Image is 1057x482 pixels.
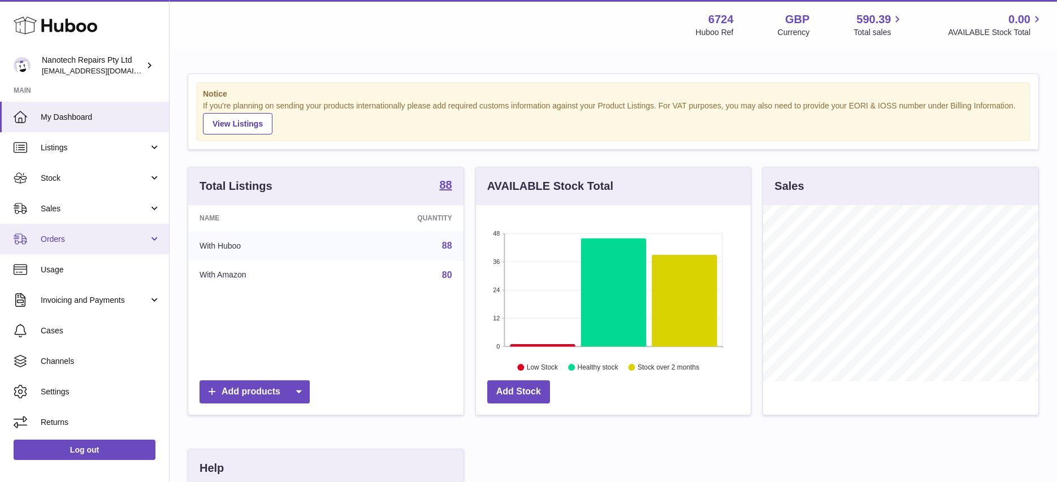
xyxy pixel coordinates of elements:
[41,325,161,336] span: Cases
[493,315,500,322] text: 12
[696,27,734,38] div: Huboo Ref
[708,12,734,27] strong: 6724
[774,179,804,194] h3: Sales
[496,343,500,350] text: 0
[41,417,161,428] span: Returns
[577,363,618,371] text: Healthy stock
[854,12,904,38] a: 590.39 Total sales
[14,440,155,460] a: Log out
[856,12,891,27] span: 590.39
[527,363,558,371] text: Low Stock
[487,380,550,403] a: Add Stock
[200,380,310,403] a: Add products
[785,12,809,27] strong: GBP
[14,57,31,74] img: info@nanotechrepairs.com
[948,12,1043,38] a: 0.00 AVAILABLE Stock Total
[42,66,166,75] span: [EMAIL_ADDRESS][DOMAIN_NAME]
[188,205,339,231] th: Name
[948,27,1043,38] span: AVAILABLE Stock Total
[41,234,149,245] span: Orders
[41,295,149,306] span: Invoicing and Payments
[778,27,810,38] div: Currency
[41,387,161,397] span: Settings
[854,27,904,38] span: Total sales
[41,203,149,214] span: Sales
[439,179,452,193] a: 88
[200,461,224,476] h3: Help
[188,231,339,260] td: With Huboo
[1008,12,1030,27] span: 0.00
[442,241,452,250] a: 88
[493,230,500,237] text: 48
[487,179,613,194] h3: AVAILABLE Stock Total
[203,113,272,134] a: View Listings
[188,260,339,290] td: With Amazon
[339,205,463,231] th: Quantity
[493,286,500,293] text: 24
[200,179,272,194] h3: Total Listings
[442,270,452,280] a: 80
[41,356,161,367] span: Channels
[41,142,149,153] span: Listings
[203,101,1024,134] div: If you're planning on sending your products internationally please add required customs informati...
[41,264,161,275] span: Usage
[41,112,161,123] span: My Dashboard
[638,363,699,371] text: Stock over 2 months
[42,55,144,76] div: Nanotech Repairs Pty Ltd
[41,173,149,184] span: Stock
[439,179,452,190] strong: 88
[203,89,1024,99] strong: Notice
[493,258,500,265] text: 36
